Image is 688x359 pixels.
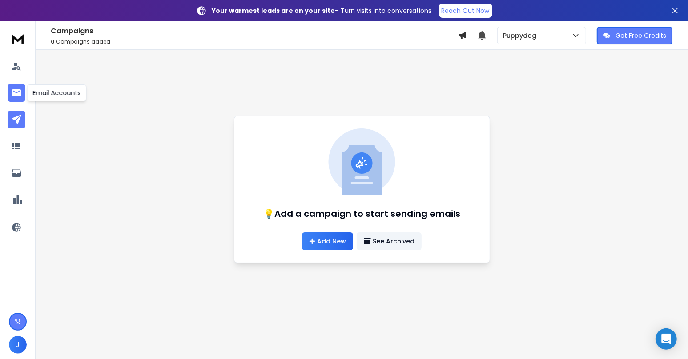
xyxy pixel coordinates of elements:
[27,84,86,101] div: Email Accounts
[616,31,666,40] p: Get Free Credits
[263,207,460,220] h1: 💡Add a campaign to start sending emails
[442,6,490,15] p: Reach Out Now
[212,6,432,15] p: – Turn visits into conversations
[656,328,677,350] div: Open Intercom Messenger
[51,38,55,45] span: 0
[357,232,422,250] button: See Archived
[212,6,335,15] strong: Your warmest leads are on your site
[9,30,27,47] img: logo
[503,31,540,40] p: Puppydog
[51,26,458,36] h1: Campaigns
[439,4,492,18] a: Reach Out Now
[597,27,672,44] button: Get Free Credits
[9,336,27,354] button: J
[51,38,458,45] p: Campaigns added
[302,232,353,250] a: Add New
